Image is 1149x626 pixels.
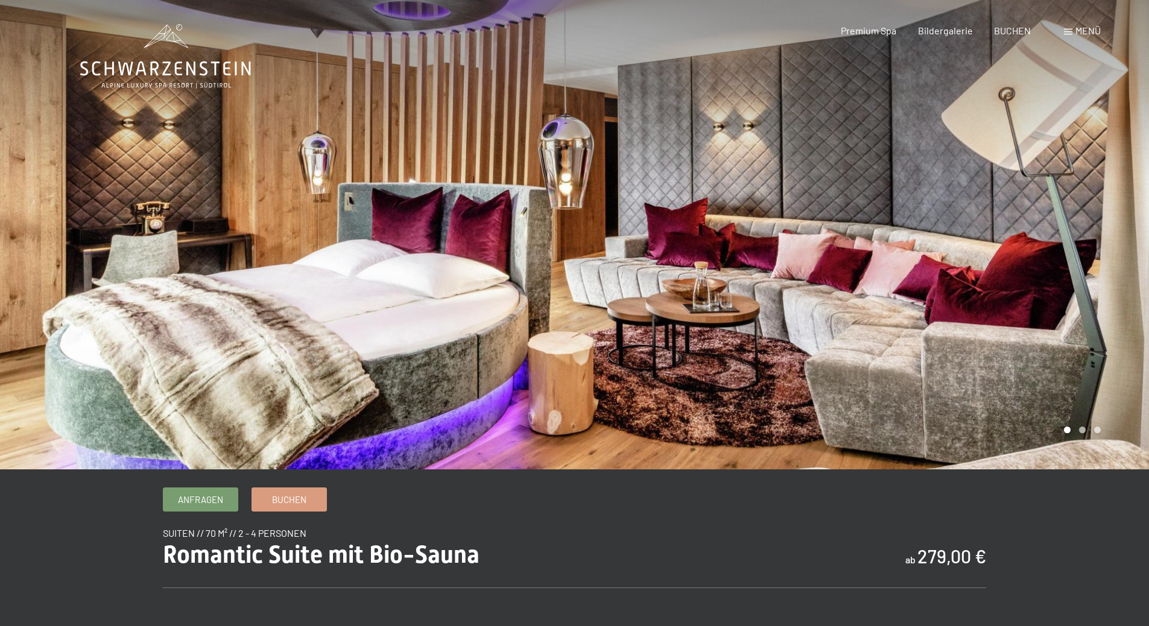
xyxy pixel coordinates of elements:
span: Buchen [272,493,306,506]
span: Menü [1075,25,1101,36]
b: 279,00 € [917,545,986,567]
span: Suiten // 70 m² // 2 - 4 Personen [163,527,306,539]
a: BUCHEN [994,25,1031,36]
a: Bildergalerie [918,25,973,36]
span: Romantic Suite mit Bio-Sauna [163,540,480,569]
span: Anfragen [178,493,223,506]
a: Premium Spa [841,25,896,36]
a: Anfragen [163,488,238,511]
span: ab [905,554,916,565]
a: Buchen [252,488,326,511]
